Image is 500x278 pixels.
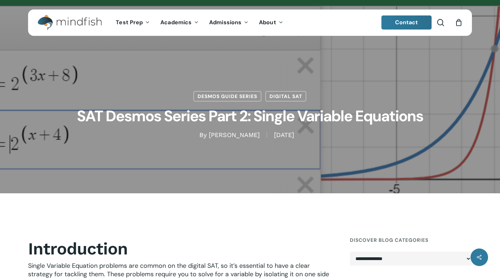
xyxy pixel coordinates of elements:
h1: SAT Desmos Series Part 2: Single Variable Equations [75,102,426,131]
header: Main Menu [28,9,472,36]
a: Desmos Guide Series [193,91,261,102]
span: Admissions [209,19,241,26]
a: Test Prep [111,20,155,26]
a: About [254,20,288,26]
span: By [199,132,207,137]
span: Test Prep [116,19,143,26]
span: Contact [395,19,418,26]
a: Contact [381,15,432,30]
span: Academics [160,19,192,26]
h4: Discover Blog Categories [350,234,472,246]
a: Cart [455,19,462,26]
b: Introduction [28,239,128,259]
a: Digital SAT [265,91,306,102]
nav: Main Menu [111,9,288,36]
a: Admissions [204,20,254,26]
a: Academics [155,20,204,26]
span: [DATE] [267,132,301,137]
a: [PERSON_NAME] [209,131,260,138]
span: About [259,19,276,26]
